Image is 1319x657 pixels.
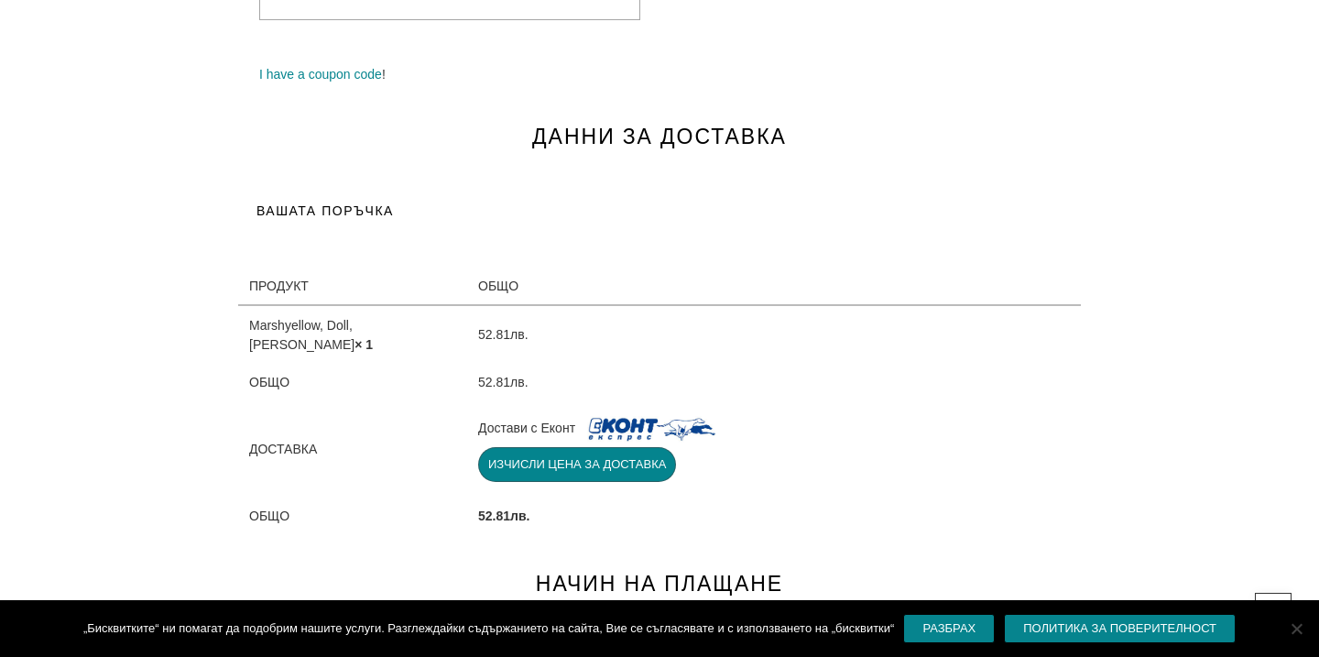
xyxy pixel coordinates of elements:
[238,306,467,363] td: Marshyellow, Doll, [PERSON_NAME]
[510,509,529,523] span: лв.
[478,509,529,523] span: 52.81
[478,421,722,435] label: Достави с Еконт
[238,400,467,497] th: Доставка
[259,61,1081,87] p: !
[510,327,529,342] span: лв.
[478,327,529,342] span: 52.81
[293,571,1026,597] h1: НАЧИН НА ПЛАЩАНЕ
[259,67,382,82] a: I have a coupon code
[238,497,467,534] th: Общо
[1287,619,1305,638] span: No
[467,268,1081,306] th: Общо
[354,337,373,352] strong: × 1
[478,447,676,482] button: Изчисли цена за доставка
[83,619,894,638] span: „Бисквитките“ ни помагат да подобрим нашите услуги. Разглеждайки съдържанието на сайта, Вие се съ...
[510,375,529,389] span: лв.
[582,411,722,447] img: ekont_logo.jpg
[238,268,467,306] th: Продукт
[238,363,467,400] th: Общо
[238,177,1081,246] h3: Вашата поръчка
[293,124,1026,149] h1: ДАННИ ЗА ДОСТАВКА
[478,375,529,389] span: 52.81
[1004,614,1236,643] a: Политика за поверителност
[903,614,995,643] a: Разбрах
